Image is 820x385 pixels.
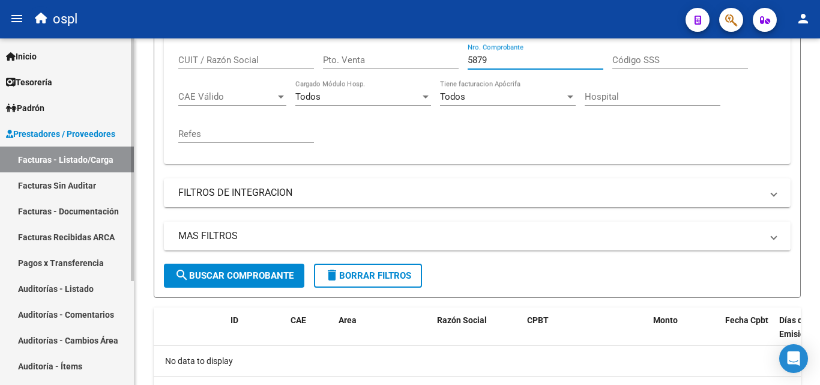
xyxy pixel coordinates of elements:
[432,308,522,360] datatable-header-cell: Razón Social
[527,315,549,325] span: CPBT
[226,308,286,360] datatable-header-cell: ID
[53,6,77,32] span: ospl
[779,344,808,373] div: Open Intercom Messenger
[725,315,768,325] span: Fecha Cpbt
[522,308,648,360] datatable-header-cell: CPBT
[325,270,411,281] span: Borrar Filtros
[10,11,24,26] mat-icon: menu
[231,315,238,325] span: ID
[6,50,37,63] span: Inicio
[154,346,801,376] div: No data to display
[314,264,422,288] button: Borrar Filtros
[295,91,321,102] span: Todos
[286,308,334,360] datatable-header-cell: CAE
[291,315,306,325] span: CAE
[178,186,762,199] mat-panel-title: FILTROS DE INTEGRACION
[164,222,791,250] mat-expansion-panel-header: MAS FILTROS
[720,308,774,360] datatable-header-cell: Fecha Cpbt
[437,315,487,325] span: Razón Social
[325,268,339,282] mat-icon: delete
[178,229,762,243] mat-panel-title: MAS FILTROS
[178,91,276,102] span: CAE Válido
[175,268,189,282] mat-icon: search
[796,11,810,26] mat-icon: person
[6,127,115,141] span: Prestadores / Proveedores
[334,308,415,360] datatable-header-cell: Area
[6,102,44,115] span: Padrón
[164,264,304,288] button: Buscar Comprobante
[164,178,791,207] mat-expansion-panel-header: FILTROS DE INTEGRACION
[175,270,294,281] span: Buscar Comprobante
[648,308,720,360] datatable-header-cell: Monto
[339,315,357,325] span: Area
[440,91,465,102] span: Todos
[6,76,52,89] span: Tesorería
[653,315,678,325] span: Monto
